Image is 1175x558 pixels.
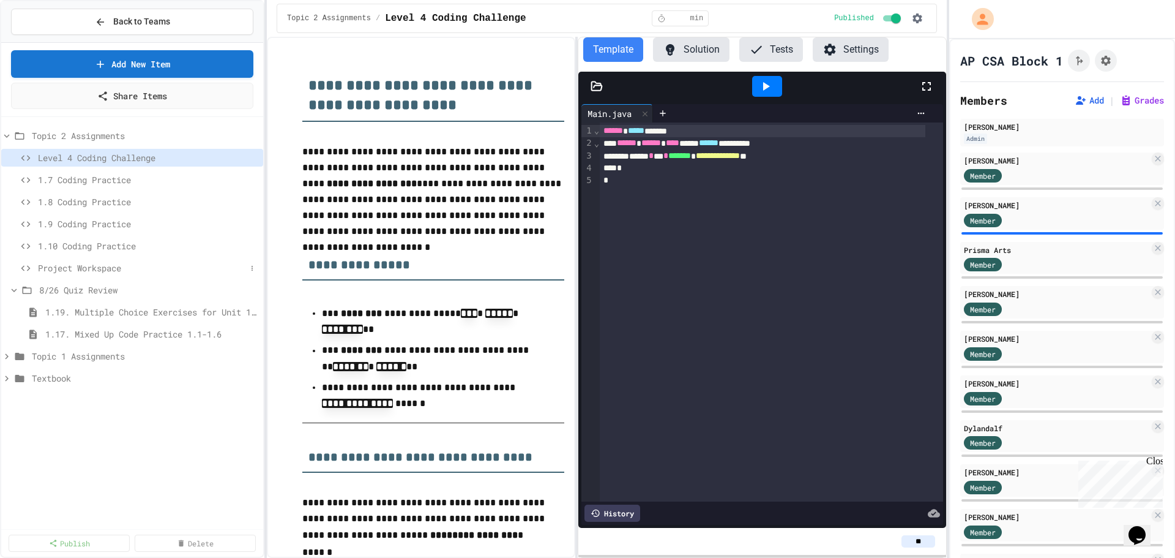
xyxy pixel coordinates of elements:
[594,138,600,148] span: Fold line
[964,467,1149,478] div: [PERSON_NAME]
[246,262,258,274] button: More options
[960,52,1063,69] h1: AP CSA Block 1
[581,150,594,162] div: 3
[135,535,256,552] a: Delete
[38,239,258,252] span: 1.10 Coding Practice
[584,505,640,522] div: History
[5,5,84,78] div: Chat with us now!Close
[970,393,996,404] span: Member
[690,13,704,23] span: min
[38,151,258,164] span: Level 4 Coding Challenge
[38,217,258,230] span: 1.9 Coding Practice
[653,37,729,62] button: Solution
[11,83,253,109] a: Share Items
[964,288,1149,300] div: [PERSON_NAME]
[1109,93,1115,108] span: |
[960,92,1007,109] h2: Members
[11,50,253,78] a: Add New Item
[964,200,1149,211] div: [PERSON_NAME]
[964,155,1149,166] div: [PERSON_NAME]
[38,195,258,208] span: 1.8 Coding Practice
[970,215,996,226] span: Member
[45,328,258,341] span: 1.17. Mixed Up Code Practice 1.1-1.6
[11,9,253,35] button: Back to Teams
[739,37,803,62] button: Tests
[970,304,996,315] span: Member
[39,284,258,296] span: 8/26 Quiz Review
[583,37,643,62] button: Template
[964,244,1149,255] div: Prisma Arts
[113,15,170,28] span: Back to Teams
[964,134,987,144] div: Admin
[32,372,258,385] span: Textbook
[376,13,380,23] span: /
[581,137,594,149] div: 2
[581,175,594,187] div: 5
[970,437,996,448] span: Member
[964,511,1149,522] div: [PERSON_NAME]
[581,107,638,120] div: Main.java
[594,126,600,135] span: Fold line
[813,37,889,62] button: Settings
[385,11,526,26] span: Level 4 Coding Challenge
[964,121,1160,132] div: [PERSON_NAME]
[1120,94,1164,107] button: Grades
[970,259,996,270] span: Member
[1095,50,1117,72] button: Assignment Settings
[581,125,594,137] div: 1
[1075,94,1104,107] button: Add
[9,535,130,552] a: Publish
[964,333,1149,344] div: [PERSON_NAME]
[964,423,1149,434] div: Dylandalf
[970,170,996,181] span: Member
[964,378,1149,389] div: [PERSON_NAME]
[1124,509,1163,546] iframe: chat widget
[581,104,653,123] div: Main.java
[1068,50,1090,72] button: Click to see fork details
[834,13,874,23] span: Published
[970,349,996,360] span: Member
[970,527,996,538] span: Member
[38,173,258,186] span: 1.7 Coding Practice
[581,162,594,175] div: 4
[959,5,997,33] div: My Account
[32,350,258,363] span: Topic 1 Assignments
[1073,456,1163,508] iframe: chat widget
[287,13,371,23] span: Topic 2 Assignments
[38,262,246,274] span: Project Workspace
[970,482,996,493] span: Member
[834,11,903,26] div: Content is published and visible to students
[45,306,258,319] span: 1.19. Multiple Choice Exercises for Unit 1a (1.1-1.6)
[32,129,258,142] span: Topic 2 Assignments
